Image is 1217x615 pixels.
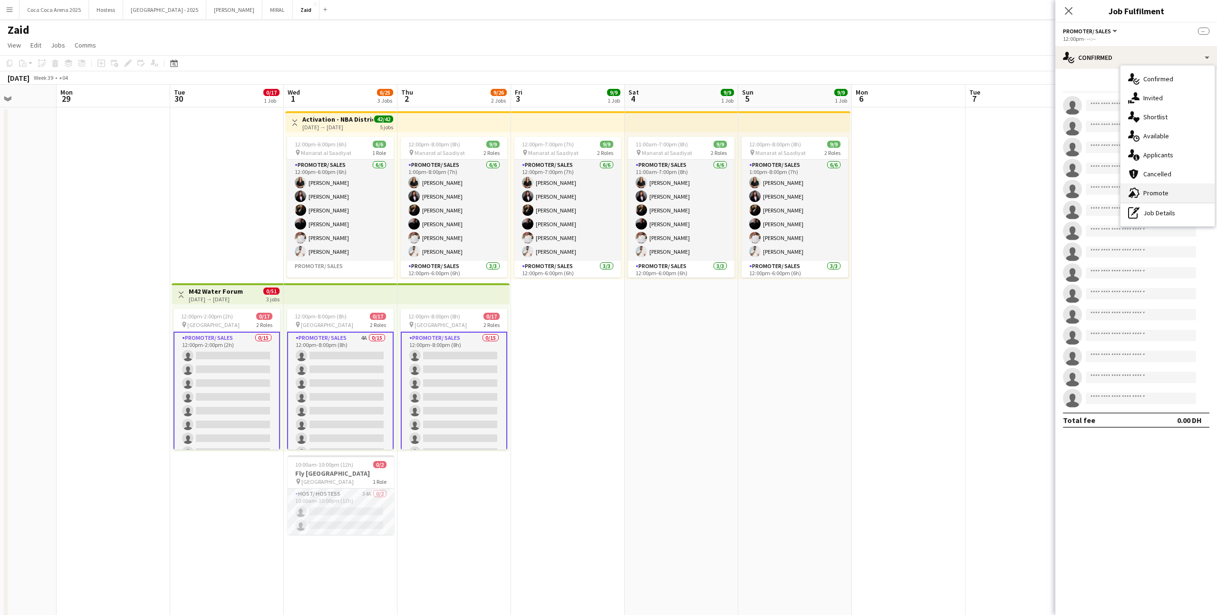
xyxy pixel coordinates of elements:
[174,309,280,450] div: 12:00pm-2:00pm (2h)0/17 [GEOGRAPHIC_DATA]2 RolesPromoter/ Sales0/1512:00pm-2:00pm (2h)
[969,88,980,96] span: Tue
[293,0,319,19] button: Zaid
[302,124,373,131] div: [DATE] → [DATE]
[47,39,69,51] a: Jobs
[627,93,639,104] span: 4
[741,93,753,104] span: 5
[19,0,89,19] button: Coca Coca Arena 2025
[415,321,467,328] span: [GEOGRAPHIC_DATA]
[1143,189,1169,197] span: Promote
[288,455,394,535] app-job-card: 10:00am-10:00pm (12h)0/2Fly [GEOGRAPHIC_DATA] [GEOGRAPHIC_DATA]1 RoleHost/ Hostess34A0/210:00am-1...
[30,41,41,49] span: Edit
[295,141,347,148] span: 12:00pm-6:00pm (6h)
[1143,151,1173,159] span: Applicants
[742,160,848,261] app-card-role: Promoter/ Sales6/61:00pm-8:00pm (7h)[PERSON_NAME][PERSON_NAME][PERSON_NAME][PERSON_NAME][PERSON_N...
[835,97,847,104] div: 1 Job
[483,149,500,156] span: 2 Roles
[173,93,185,104] span: 30
[400,93,413,104] span: 2
[401,160,507,261] app-card-role: Promoter/ Sales6/61:00pm-8:00pm (7h)[PERSON_NAME][PERSON_NAME][PERSON_NAME][PERSON_NAME][PERSON_N...
[514,137,621,278] app-job-card: 12:00pm-7:00pm (7h)9/9 Manarat al Saadiyat2 RolesPromoter/ Sales6/612:00pm-7:00pm (7h)[PERSON_NAM...
[372,149,386,156] span: 1 Role
[1177,415,1202,425] div: 0.00 DH
[59,93,73,104] span: 29
[415,149,465,156] span: Manarat al Saadiyat
[513,93,522,104] span: 3
[263,288,280,295] span: 0/51
[1055,46,1217,69] div: Confirmed
[628,137,734,278] div: 11:00am-7:00pm (8h)9/9 Manarat al Saadiyat2 RolesPromoter/ Sales6/611:00am-7:00pm (8h)[PERSON_NAM...
[742,88,753,96] span: Sun
[721,89,734,96] span: 9/9
[206,0,262,19] button: [PERSON_NAME]
[856,88,868,96] span: Mon
[373,461,386,468] span: 0/2
[628,88,639,96] span: Sat
[491,89,507,96] span: 9/26
[295,461,353,468] span: 10:00am-10:00pm (12h)
[401,137,507,278] app-job-card: 12:00pm-8:00pm (8h)9/9 Manarat al Saadiyat2 RolesPromoter/ Sales6/61:00pm-8:00pm (7h)[PERSON_NAME...
[288,88,300,96] span: Wed
[742,261,848,321] app-card-role: Promoter/ Sales3/312:00pm-6:00pm (6h)
[370,321,386,328] span: 2 Roles
[514,160,621,261] app-card-role: Promoter/ Sales6/612:00pm-7:00pm (7h)[PERSON_NAME][PERSON_NAME][PERSON_NAME][PERSON_NAME][PERSON_...
[264,97,279,104] div: 1 Job
[742,137,848,278] app-job-card: 12:00pm-8:00pm (8h)9/9 Manarat al Saadiyat2 RolesPromoter/ Sales6/61:00pm-8:00pm (7h)[PERSON_NAME...
[408,313,460,320] span: 12:00pm-8:00pm (8h)
[1143,170,1171,178] span: Cancelled
[642,149,692,156] span: Manarat al Saadiyat
[288,489,394,535] app-card-role: Host/ Hostess34A0/210:00am-10:00pm (12h)
[1063,28,1119,35] button: Promoter/ Sales
[174,332,280,559] app-card-role: Promoter/ Sales0/1512:00pm-2:00pm (2h)
[373,478,386,485] span: 1 Role
[174,88,185,96] span: Tue
[401,261,507,321] app-card-role: Promoter/ Sales3/312:00pm-6:00pm (6h)
[486,141,500,148] span: 9/9
[287,137,394,278] app-job-card: 12:00pm-6:00pm (6h)6/6 Manarat al Saadiyat1 RolePromoter/ Sales6/612:00pm-6:00pm (6h)[PERSON_NAME...
[8,41,21,49] span: View
[89,0,123,19] button: Hostess
[301,149,351,156] span: Manarat al Saadiyat
[483,313,500,320] span: 0/17
[262,0,293,19] button: MIRAL
[608,97,620,104] div: 1 Job
[1143,75,1173,83] span: Confirmed
[4,39,25,51] a: View
[51,41,65,49] span: Jobs
[408,141,460,148] span: 12:00pm-8:00pm (8h)
[377,89,393,96] span: 6/25
[263,89,280,96] span: 0/17
[301,478,354,485] span: [GEOGRAPHIC_DATA]
[607,89,620,96] span: 9/9
[370,313,386,320] span: 0/17
[288,469,394,478] h3: Fly [GEOGRAPHIC_DATA]
[483,321,500,328] span: 2 Roles
[755,149,806,156] span: Manarat al Saadiyat
[287,309,394,450] div: 12:00pm-8:00pm (8h)0/17 [GEOGRAPHIC_DATA]2 RolesPromoter/ Sales4A0/1512:00pm-8:00pm (8h)
[401,309,507,450] app-job-card: 12:00pm-8:00pm (8h)0/17 [GEOGRAPHIC_DATA]2 RolesPromoter/ Sales0/1512:00pm-8:00pm (8h)
[522,141,574,148] span: 12:00pm-7:00pm (7h)
[287,261,394,321] app-card-role-placeholder: Promoter/ Sales
[1143,113,1168,121] span: Shortlist
[597,149,613,156] span: 2 Roles
[827,141,840,148] span: 9/9
[287,160,394,261] app-card-role: Promoter/ Sales6/612:00pm-6:00pm (6h)[PERSON_NAME][PERSON_NAME][PERSON_NAME][PERSON_NAME][PERSON_...
[256,321,272,328] span: 2 Roles
[189,296,243,303] div: [DATE] → [DATE]
[75,41,96,49] span: Comms
[181,313,233,320] span: 12:00pm-2:00pm (2h)
[600,141,613,148] span: 9/9
[71,39,100,51] a: Comms
[8,73,29,83] div: [DATE]
[189,287,243,296] h3: M42 Water Forum
[59,74,68,81] div: +04
[380,123,393,131] div: 5 jobs
[401,332,507,559] app-card-role: Promoter/ Sales0/1512:00pm-8:00pm (8h)
[377,97,393,104] div: 3 Jobs
[8,23,29,37] h1: Zaid
[1063,28,1111,35] span: Promoter/ Sales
